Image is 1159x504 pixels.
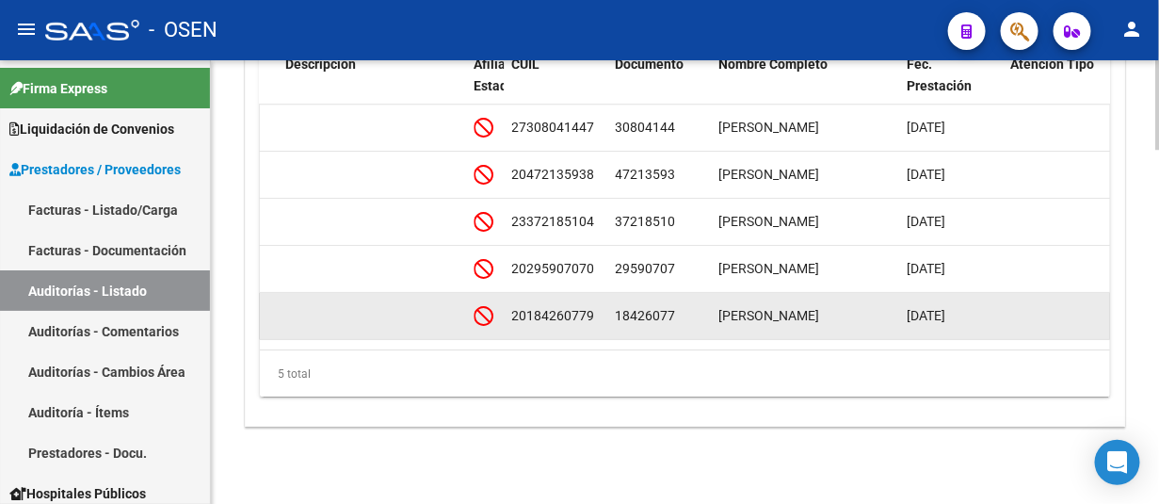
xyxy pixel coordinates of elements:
datatable-header-cell: Atencion Tipo [1003,44,1106,127]
span: [DATE] [908,214,946,229]
span: - OSEN [149,9,217,51]
datatable-header-cell: Afiliado Estado [466,44,504,127]
span: 29590707 [616,261,676,276]
span: 30804144 [616,120,676,135]
span: [DATE] [908,120,946,135]
mat-icon: menu [15,18,38,41]
mat-icon: person [1121,18,1144,41]
datatable-header-cell: Nombre Completo [711,44,899,127]
span: Firma Express [9,78,107,99]
div: 23372185104 [512,211,595,233]
span: [PERSON_NAME] [719,214,820,229]
span: [PERSON_NAME] [719,120,820,135]
span: [DATE] [908,167,946,182]
datatable-header-cell: Documento [607,44,711,127]
span: Liquidación de Convenios [9,119,174,139]
div: 20184260779 [512,305,595,327]
span: [PERSON_NAME] [719,308,820,323]
span: 18426077 [616,308,676,323]
span: Documento [615,57,684,72]
span: Prestadores / Proveedores [9,159,181,180]
span: Atencion Tipo [1010,57,1094,72]
div: Open Intercom Messenger [1095,440,1140,485]
datatable-header-cell: Descripción [278,44,466,127]
span: [DATE] [908,308,946,323]
span: 37218510 [616,214,676,229]
span: Hospitales Públicos [9,483,146,504]
span: Nombre Completo [718,57,828,72]
div: 20295907070 [512,258,595,280]
span: Afiliado Estado [474,57,521,93]
span: [PERSON_NAME] [719,167,820,182]
span: CUIL [511,57,539,72]
div: 27308041447 [512,117,595,138]
span: Descripción [285,57,356,72]
span: Fec. Prestación [907,57,972,93]
div: 20472135938 [512,164,595,186]
span: 47213593 [616,167,676,182]
span: [DATE] [908,261,946,276]
span: [PERSON_NAME] [719,261,820,276]
div: 5 total [260,350,1110,398]
datatable-header-cell: Fec. Prestación [899,44,1003,127]
datatable-header-cell: CUIL [504,44,607,127]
